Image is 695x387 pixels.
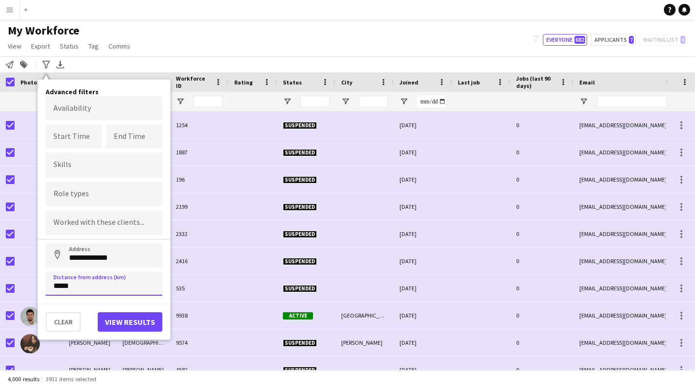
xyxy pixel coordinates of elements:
button: Applicants7 [591,34,636,46]
span: Active [283,312,313,320]
div: 1254 [170,112,228,138]
span: 682 [574,36,585,44]
a: Comms [104,40,134,52]
span: Suspended [283,149,317,156]
div: 1887 [170,139,228,166]
span: Suspended [283,122,317,129]
span: Status [283,79,302,86]
div: 0 [510,166,573,193]
div: 9574 [170,329,228,356]
div: [DATE] [394,193,452,220]
span: Last job [458,79,480,86]
span: Status [60,42,79,50]
div: [DATE] [394,248,452,274]
div: 0 [510,112,573,138]
input: Type to search skills... [53,161,155,169]
div: 0 [510,248,573,274]
span: View [8,42,21,50]
div: [PERSON_NAME] [335,329,394,356]
div: 0 [510,329,573,356]
app-action-btn: Export XLSX [54,59,66,70]
input: Joined Filter Input [417,96,446,107]
span: Suspended [283,285,317,292]
div: 196 [170,166,228,193]
div: 0 [510,193,573,220]
div: [DATE] [394,139,452,166]
a: Export [27,40,54,52]
div: 9938 [170,302,228,329]
div: [DATE] [394,356,452,383]
span: Suspended [283,231,317,238]
button: Clear [46,312,81,332]
div: 535 [170,275,228,302]
div: 0 [510,139,573,166]
div: [DATE] [394,166,452,193]
button: Open Filter Menu [579,97,588,106]
h4: Advanced filters [46,87,162,96]
div: 0 [510,275,573,302]
span: 7 [629,36,634,44]
span: Workforce ID [176,75,211,89]
a: Status [56,40,83,52]
input: Type to search clients... [53,219,155,227]
span: Rating [234,79,253,86]
div: [PERSON_NAME] [117,356,170,383]
div: 0 [510,356,573,383]
span: Export [31,42,50,50]
div: 2332 [170,220,228,247]
span: Jobs (last 90 days) [516,75,556,89]
input: Type to search role types... [53,190,155,199]
img: Aakriti Jain [20,334,40,353]
span: Suspended [283,258,317,265]
span: My Workforce [8,23,79,38]
span: Tag [88,42,99,50]
div: [GEOGRAPHIC_DATA] [335,302,394,329]
span: City [341,79,352,86]
input: Status Filter Input [300,96,330,107]
div: 2416 [170,248,228,274]
app-action-btn: Add to tag [18,59,30,70]
span: First Name [69,79,99,86]
div: [DATE] [394,275,452,302]
app-action-btn: Advanced filters [40,59,52,70]
span: Suspended [283,339,317,347]
div: 4582 [170,356,228,383]
span: Last Name [122,79,151,86]
div: [PERSON_NAME] [63,356,117,383]
button: Everyone682 [543,34,587,46]
div: [DATE] [394,302,452,329]
img: aadam tarabe [20,307,40,326]
span: Suspended [283,367,317,374]
div: 0 [510,220,573,247]
a: View [4,40,25,52]
div: [DEMOGRAPHIC_DATA] [117,329,170,356]
button: View results [98,312,162,332]
span: Email [579,79,595,86]
div: [DATE] [394,329,452,356]
button: Open Filter Menu [283,97,292,106]
div: [DATE] [394,220,452,247]
input: City Filter Input [359,96,388,107]
app-action-btn: Notify workforce [4,59,16,70]
button: Open Filter Menu [176,97,185,106]
span: Photo [20,79,37,86]
a: Tag [85,40,103,52]
div: 2199 [170,193,228,220]
span: 3931 items selected [46,375,96,383]
button: Open Filter Menu [341,97,350,106]
div: 0 [510,302,573,329]
div: [DATE] [394,112,452,138]
div: [PERSON_NAME] [63,329,117,356]
span: Suspended [283,203,317,211]
input: Workforce ID Filter Input [193,96,223,107]
span: Suspended [283,176,317,184]
button: Open Filter Menu [400,97,408,106]
span: Joined [400,79,418,86]
span: Comms [108,42,130,50]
